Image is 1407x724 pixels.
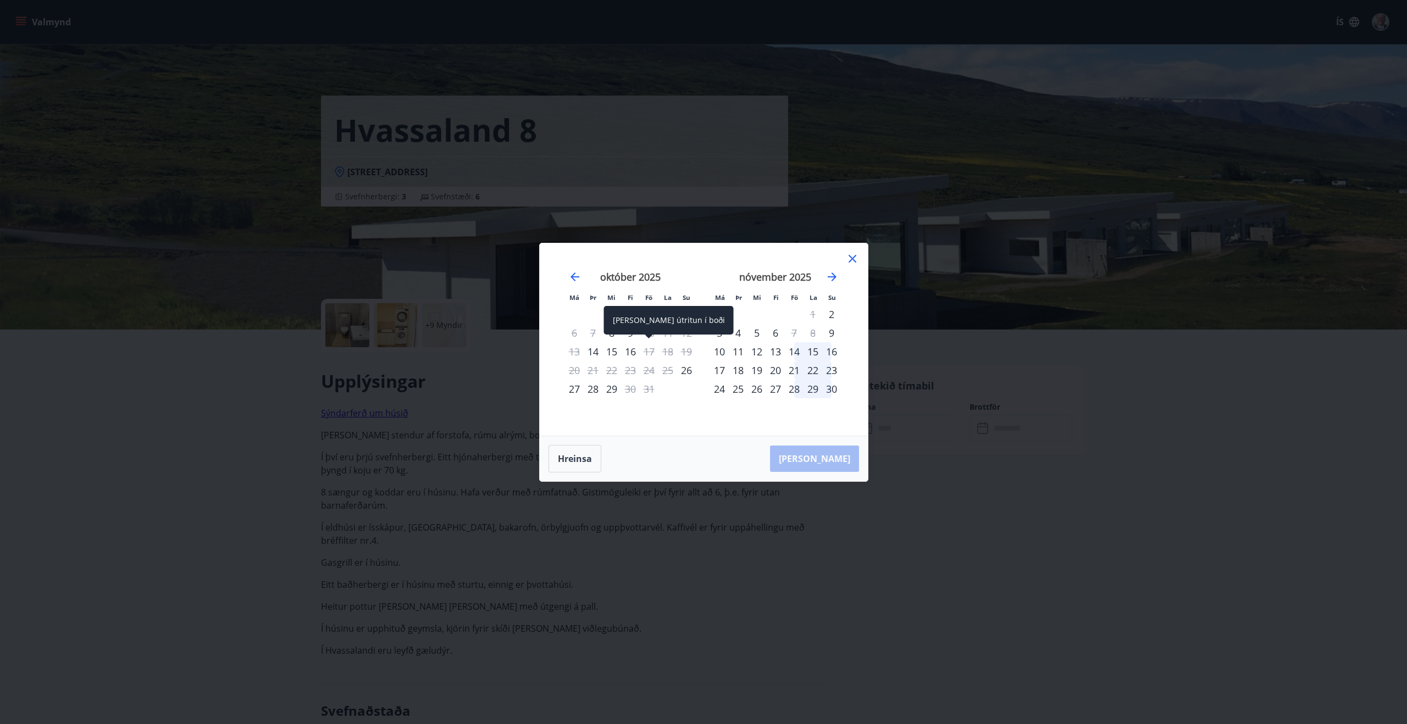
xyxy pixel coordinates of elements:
[621,380,640,398] td: Not available. fimmtudagur, 30. október 2025
[739,270,811,283] strong: nóvember 2025
[785,380,804,398] div: 28
[729,380,747,398] div: 25
[565,380,584,398] td: Choose mánudagur, 27. október 2025 as your check-in date. It’s available.
[584,342,602,361] td: Choose þriðjudagur, 14. október 2025 as your check-in date. It’s available.
[729,361,747,380] td: Choose þriðjudagur, 18. nóvember 2025 as your check-in date. It’s available.
[640,342,658,361] div: Aðeins útritun í boði
[729,361,747,380] div: 18
[602,305,621,324] td: Not available. miðvikudagur, 1. október 2025
[810,293,817,302] small: La
[785,361,804,380] td: Choose föstudagur, 21. nóvember 2025 as your check-in date. It’s available.
[569,293,579,302] small: Má
[677,342,696,361] td: Not available. sunnudagur, 19. október 2025
[664,293,672,302] small: La
[773,293,779,302] small: Fi
[785,380,804,398] td: Choose föstudagur, 28. nóvember 2025 as your check-in date. It’s available.
[640,361,658,380] td: Not available. föstudagur, 24. október 2025
[710,361,729,380] div: 17
[785,342,804,361] div: 14
[822,380,841,398] div: 30
[747,361,766,380] td: Choose miðvikudagur, 19. nóvember 2025 as your check-in date. It’s available.
[804,342,822,361] td: Choose laugardagur, 15. nóvember 2025 as your check-in date. It’s available.
[822,324,841,342] td: Choose sunnudagur, 9. nóvember 2025 as your check-in date. It’s available.
[677,361,696,380] td: Choose sunnudagur, 26. október 2025 as your check-in date. It’s available.
[621,342,640,361] div: 16
[602,324,621,342] td: Choose miðvikudagur, 8. október 2025 as your check-in date. It’s available.
[822,342,841,361] td: Choose sunnudagur, 16. nóvember 2025 as your check-in date. It’s available.
[747,361,766,380] div: 19
[785,342,804,361] td: Choose föstudagur, 14. nóvember 2025 as your check-in date. It’s available.
[645,293,652,302] small: Fö
[602,380,621,398] div: 29
[710,380,729,398] td: Choose mánudagur, 24. nóvember 2025 as your check-in date. It’s available.
[565,380,584,398] div: 27
[747,380,766,398] div: 26
[766,380,785,398] td: Choose fimmtudagur, 27. nóvember 2025 as your check-in date. It’s available.
[822,361,841,380] div: 23
[683,293,690,302] small: Su
[565,324,584,342] td: Not available. mánudagur, 6. október 2025
[621,305,640,324] td: Not available. fimmtudagur, 2. október 2025
[607,293,616,302] small: Mi
[602,324,621,342] div: Aðeins innritun í boði
[785,324,804,342] div: Aðeins útritun í boði
[710,361,729,380] td: Choose mánudagur, 17. nóvember 2025 as your check-in date. It’s available.
[804,342,822,361] div: 15
[584,324,602,342] td: Not available. þriðjudagur, 7. október 2025
[677,305,696,324] td: Not available. sunnudagur, 5. október 2025
[584,342,602,361] div: Aðeins innritun í boði
[804,361,822,380] td: Choose laugardagur, 22. nóvember 2025 as your check-in date. It’s available.
[640,342,658,361] td: Not available. föstudagur, 17. október 2025
[710,380,729,398] div: 24
[590,293,596,302] small: Þr
[602,342,621,361] td: Choose miðvikudagur, 15. október 2025 as your check-in date. It’s available.
[602,342,621,361] div: 15
[604,306,734,335] div: [PERSON_NAME] útritun í boði
[677,361,696,380] div: Aðeins innritun í boði
[804,324,822,342] td: Not available. laugardagur, 8. nóvember 2025
[729,324,747,342] td: Choose þriðjudagur, 4. nóvember 2025 as your check-in date. It’s available.
[735,293,742,302] small: Þr
[640,380,658,398] td: Not available. föstudagur, 31. október 2025
[553,257,855,422] div: Calendar
[804,361,822,380] div: 22
[766,342,785,361] div: 13
[628,293,633,302] small: Fi
[729,324,747,342] div: 4
[710,342,729,361] div: 10
[766,361,785,380] div: 20
[621,380,640,398] div: Aðeins útritun í boði
[791,293,798,302] small: Fö
[822,305,841,324] td: Choose sunnudagur, 2. nóvember 2025 as your check-in date. It’s available.
[658,342,677,361] td: Not available. laugardagur, 18. október 2025
[822,361,841,380] td: Choose sunnudagur, 23. nóvember 2025 as your check-in date. It’s available.
[640,305,658,324] td: Not available. föstudagur, 3. október 2025
[658,305,677,324] td: Not available. laugardagur, 4. október 2025
[715,293,725,302] small: Má
[747,342,766,361] td: Choose miðvikudagur, 12. nóvember 2025 as your check-in date. It’s available.
[658,361,677,380] td: Not available. laugardagur, 25. október 2025
[600,270,661,283] strong: október 2025
[766,380,785,398] div: 27
[729,380,747,398] td: Choose þriðjudagur, 25. nóvember 2025 as your check-in date. It’s available.
[568,270,581,283] div: Move backward to switch to the previous month.
[785,361,804,380] div: 21
[621,342,640,361] td: Choose fimmtudagur, 16. október 2025 as your check-in date. It’s available.
[766,361,785,380] td: Choose fimmtudagur, 20. nóvember 2025 as your check-in date. It’s available.
[729,342,747,361] div: 11
[729,342,747,361] td: Choose þriðjudagur, 11. nóvember 2025 as your check-in date. It’s available.
[621,361,640,380] td: Not available. fimmtudagur, 23. október 2025
[785,324,804,342] td: Not available. föstudagur, 7. nóvember 2025
[747,342,766,361] div: 12
[584,380,602,398] td: Choose þriðjudagur, 28. október 2025 as your check-in date. It’s available.
[710,342,729,361] td: Choose mánudagur, 10. nóvember 2025 as your check-in date. It’s available.
[584,361,602,380] td: Not available. þriðjudagur, 21. október 2025
[766,324,785,342] div: 6
[766,324,785,342] td: Choose fimmtudagur, 6. nóvember 2025 as your check-in date. It’s available.
[828,293,836,302] small: Su
[804,305,822,324] td: Not available. laugardagur, 1. nóvember 2025
[826,270,839,283] div: Move forward to switch to the next month.
[747,324,766,342] div: 5
[549,445,601,472] button: Hreinsa
[822,324,841,342] div: Aðeins innritun í boði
